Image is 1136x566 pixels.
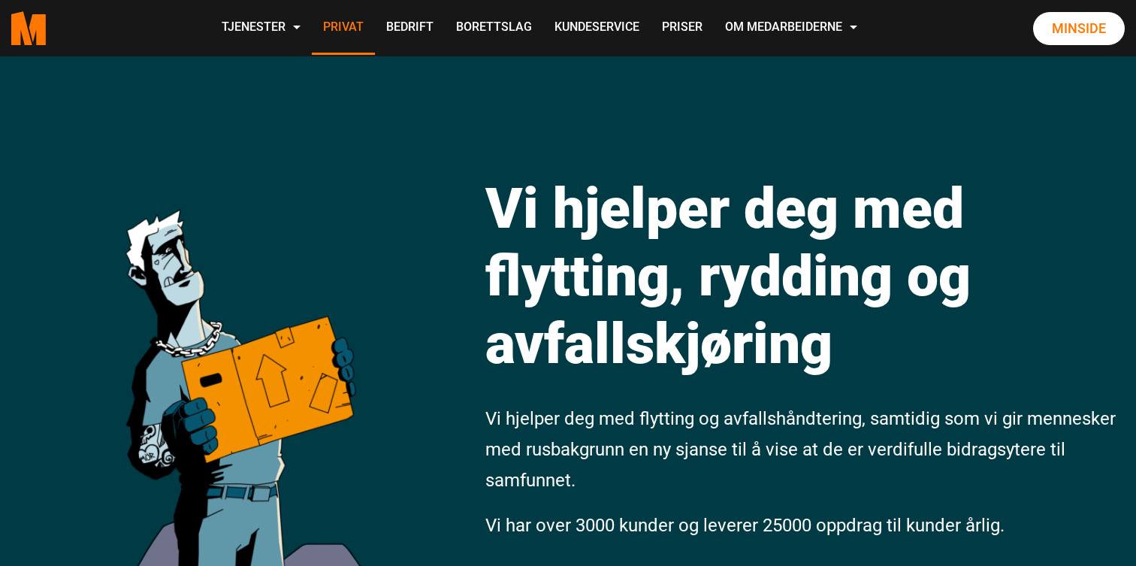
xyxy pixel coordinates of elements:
[375,2,445,55] a: Bedrift
[485,174,1120,377] h1: Vi hjelper deg med flytting, rydding og avfallskjøring
[485,408,1116,491] span: Vi hjelper deg med flytting og avfallshåndtering, samtidig som vi gir mennesker med rusbakgrunn e...
[210,2,312,55] a: Tjenester
[312,2,375,55] a: Privat
[1033,12,1125,45] a: Minside
[485,515,1005,536] span: Vi har over 3000 kunder og leverer 25000 oppdrag til kunder årlig.
[445,2,543,55] a: Borettslag
[651,2,714,55] a: Priser
[714,2,869,55] a: Om Medarbeiderne
[543,2,651,55] a: Kundeservice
